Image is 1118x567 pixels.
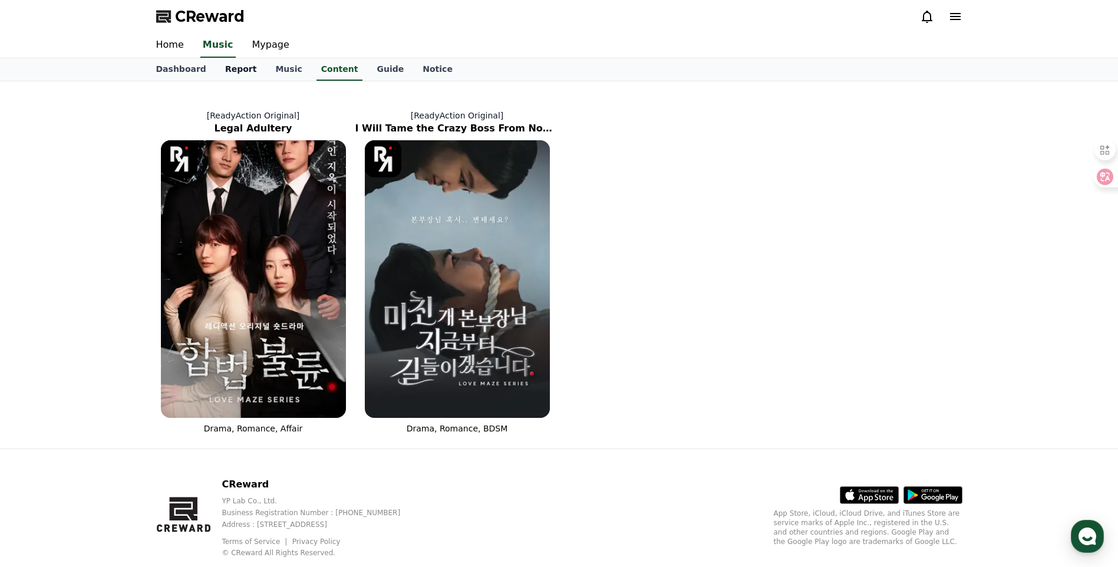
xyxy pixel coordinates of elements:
[774,509,962,546] p: App Store, iCloud, iCloud Drive, and iTunes Store are service marks of Apple Inc., registered in ...
[98,392,133,401] span: Messages
[222,508,419,517] p: Business Registration Number : [PHONE_NUMBER]
[147,58,216,81] a: Dashboard
[222,520,419,529] p: Address : [STREET_ADDRESS]
[204,424,303,433] span: Drama, Romance, Affair
[161,140,198,177] img: [object Object] Logo
[151,110,355,121] p: [ReadyAction Original]
[156,7,245,26] a: CReward
[413,58,462,81] a: Notice
[175,7,245,26] span: CReward
[200,33,236,58] a: Music
[30,391,51,401] span: Home
[78,374,152,403] a: Messages
[222,477,419,492] p: CReward
[151,121,355,136] h2: Legal Adultery
[355,110,559,121] p: [ReadyAction Original]
[365,140,402,177] img: [object Object] Logo
[222,538,289,546] a: Terms of Service
[222,548,419,558] p: © CReward All Rights Reserved.
[147,33,193,58] a: Home
[266,58,311,81] a: Music
[222,496,419,506] p: YP Lab Co., Ltd.
[216,58,266,81] a: Report
[4,374,78,403] a: Home
[355,100,559,444] a: [ReadyAction Original] I Will Tame the Crazy Boss From Now On I Will Tame the Crazy Boss From Now...
[407,424,508,433] span: Drama, Romance, BDSM
[355,121,559,136] h2: I Will Tame the Crazy Boss From Now On
[174,391,203,401] span: Settings
[316,58,363,81] a: Content
[152,374,226,403] a: Settings
[151,100,355,444] a: [ReadyAction Original] Legal Adultery Legal Adultery [object Object] Logo Drama, Romance, Affair
[365,140,550,418] img: I Will Tame the Crazy Boss From Now On
[292,538,341,546] a: Privacy Policy
[243,33,299,58] a: Mypage
[161,140,346,418] img: Legal Adultery
[367,58,413,81] a: Guide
